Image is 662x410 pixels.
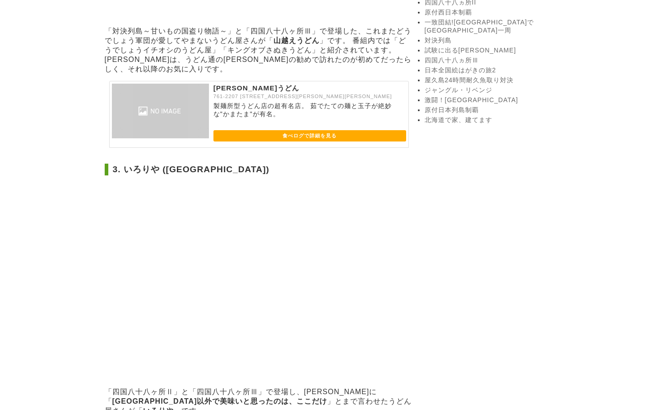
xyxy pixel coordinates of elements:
a: 四国八十八ヵ所Ⅲ [425,57,551,65]
a: 日本全国絵はがきの旅2 [425,66,551,75]
a: 屋久島24時間耐久魚取り対決 [425,76,551,85]
a: 激闘！[GEOGRAPHIC_DATA] [425,96,551,104]
a: 一致団結![GEOGRAPHIC_DATA]で[GEOGRAPHIC_DATA]一周 [425,19,551,35]
a: 原付日本列島制覇 [425,106,551,114]
p: 761-2207 [STREET_ADDRESS][PERSON_NAME][PERSON_NAME] [213,94,406,100]
strong: [GEOGRAPHIC_DATA]以外で美味いと思ったのは、ここだけ [112,397,328,405]
a: 北海道で家、建てます [425,116,551,124]
a: 食べログで詳細を見る [213,130,406,141]
p: 製麺所型うどん店の超有名店。 茹でたての麺と玉子が絶妙な"かまたま"が有名。 [213,102,406,119]
a: ジャングル・リベンジ [425,86,551,94]
a: 原付西日本制覇 [425,9,551,17]
a: 試験に出る[PERSON_NAME] [425,47,551,55]
a: 対決列島 [425,37,551,45]
strong: 山越えうどん [273,37,319,44]
p: 「対決列島～甘いもの国盗り物語～」と「四国八十八ヶ所Ⅲ」で登場した、これまたどうでしょう軍団が愛してやまないうどん屋さんが「 」です。 番組内では「どうでしょうイチオシのうどん屋」「キングオブさ... [105,27,413,74]
h2: 3. いろりや ([GEOGRAPHIC_DATA]) [105,164,413,175]
p: [PERSON_NAME]うどん [213,84,406,94]
img: 山越うどん [112,84,209,138]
